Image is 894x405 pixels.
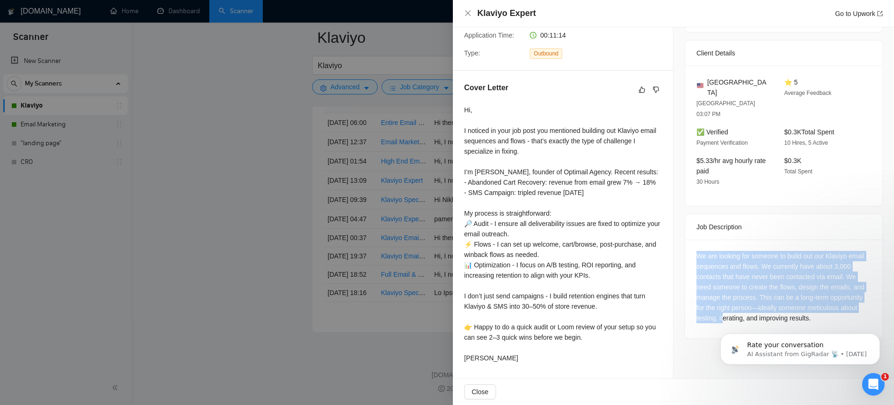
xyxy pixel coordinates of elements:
[784,128,834,136] span: $0.3K Total Spent
[696,251,871,323] div: We are looking for someone to build out our Klaviyo email sequences and flows. We currently have ...
[696,140,748,146] span: Payment Verification
[696,157,766,175] span: $5.33/hr avg hourly rate paid
[696,128,728,136] span: ✅ Verified
[477,8,536,19] h4: Klaviyo Expert
[540,31,566,39] span: 00:11:14
[877,11,883,16] span: export
[707,77,769,98] span: [GEOGRAPHIC_DATA]
[464,384,496,399] button: Close
[464,49,480,57] span: Type:
[881,373,889,381] span: 1
[636,84,648,95] button: like
[696,214,871,240] div: Job Description
[784,168,812,175] span: Total Spent
[784,140,828,146] span: 10 Hires, 5 Active
[706,314,894,380] iframe: Intercom notifications message
[862,373,885,396] iframe: Intercom live chat
[835,10,883,17] a: Go to Upworkexport
[697,82,703,89] img: 🇺🇸
[784,78,798,86] span: ⭐ 5
[464,31,514,39] span: Application Time:
[464,9,472,17] span: close
[464,82,508,93] h5: Cover Letter
[696,100,755,117] span: [GEOGRAPHIC_DATA] 03:07 PM
[696,40,871,66] div: Client Details
[696,179,719,185] span: 30 Hours
[784,90,832,96] span: Average Feedback
[639,86,645,93] span: like
[464,105,662,363] div: Hi, I noticed in your job post you mentioned building out Klaviyo email sequences and flows - tha...
[530,32,536,39] span: clock-circle
[464,9,472,17] button: Close
[650,84,662,95] button: dislike
[530,48,562,59] span: Outbound
[653,86,659,93] span: dislike
[472,387,489,397] span: Close
[784,157,802,164] span: $0.3K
